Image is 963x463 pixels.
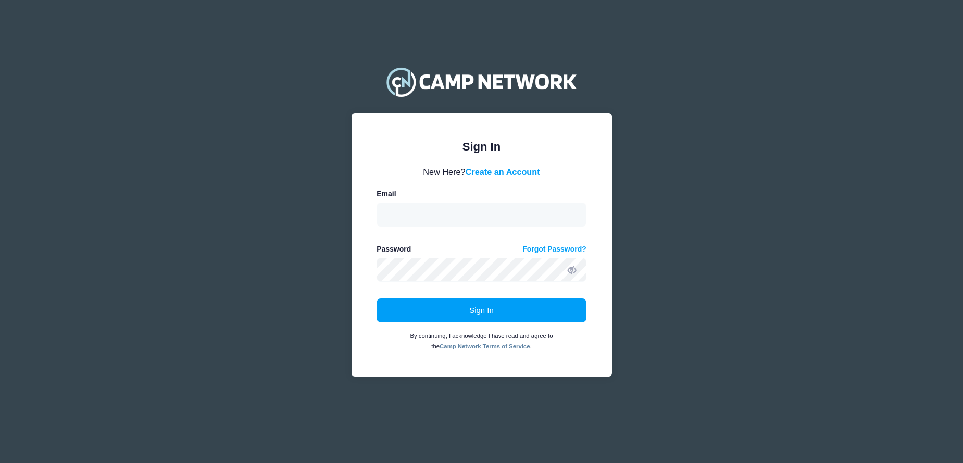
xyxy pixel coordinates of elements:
img: Camp Network [382,61,581,103]
small: By continuing, I acknowledge I have read and agree to the . [410,333,553,349]
a: Forgot Password? [522,244,586,255]
div: New Here? [377,166,586,178]
a: Create an Account [466,167,540,177]
label: Email [377,189,396,199]
a: Camp Network Terms of Service [440,343,530,349]
button: Sign In [377,298,586,322]
div: Sign In [377,138,586,155]
label: Password [377,244,411,255]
